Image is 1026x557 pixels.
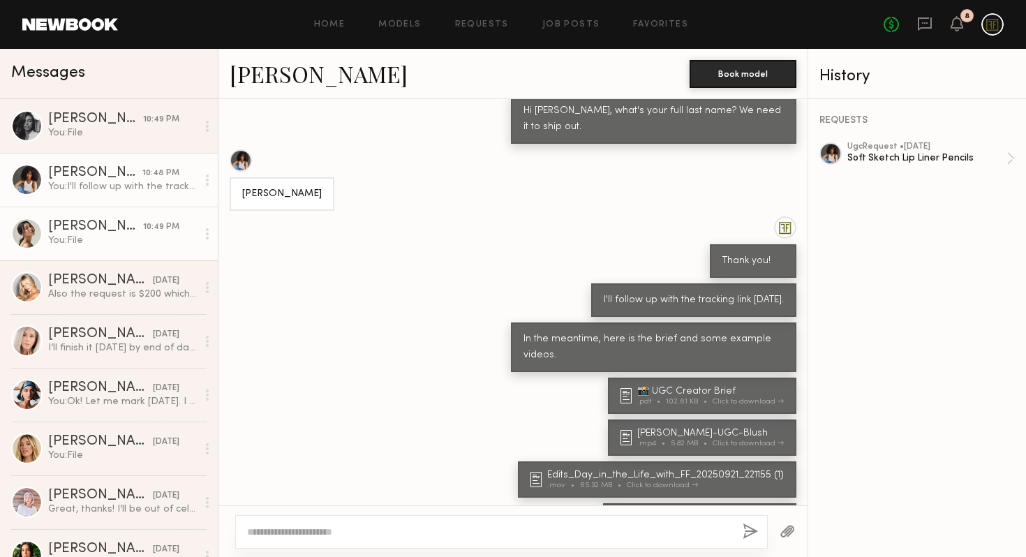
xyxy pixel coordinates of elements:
div: 10:49 PM [143,221,179,234]
button: Book model [690,60,796,88]
div: [PERSON_NAME] [48,166,142,180]
div: [PERSON_NAME]-UGC-Blush [637,429,788,438]
div: Soft Sketch Lip Liner Pencils [847,151,1006,165]
div: You: I'll follow up with the tracking link [DATE]. [48,180,197,193]
a: Book model [690,67,796,79]
div: I'll follow up with the tracking link [DATE]. [604,292,784,309]
a: Favorites [633,20,688,29]
div: [DATE] [153,436,179,449]
div: History [819,68,1015,84]
div: 102.61 KB [666,398,713,406]
div: .mp4 [637,440,671,447]
span: Messages [11,65,85,81]
div: 10:49 PM [143,113,179,126]
a: Job Posts [542,20,600,29]
div: [DATE] [153,543,179,556]
div: .pdf [637,398,666,406]
div: [PERSON_NAME] [242,186,322,202]
div: 5.82 MB [671,440,713,447]
div: Great, thanks! I’ll be out of cell service here and there but will check messages whenever I have... [48,503,197,516]
div: [PERSON_NAME] [48,274,153,288]
div: .mov [547,482,580,489]
div: [DATE] [153,274,179,288]
a: Requests [455,20,509,29]
a: Models [378,20,421,29]
div: Edits_Day_in_the_Life_with_FF_20250921_221155 (1) [547,470,788,480]
a: [PERSON_NAME] [230,59,408,89]
div: 10:48 PM [142,167,179,180]
div: [DATE] [153,328,179,341]
div: Click to download [627,482,698,489]
div: 65.32 MB [580,482,627,489]
div: Also the request is $200 which brought it down to $180 last time we did $280 so it’s $250 if that... [48,288,197,301]
div: You: File [48,126,197,140]
div: [PERSON_NAME] [48,220,143,234]
div: Click to download [713,440,784,447]
a: Edits_Day_in_the_Life_with_FF_20250921_221155 (1).mov65.32 MBClick to download [530,470,788,489]
div: [PERSON_NAME] [48,112,143,126]
div: Thank you! [722,253,784,269]
a: [PERSON_NAME]-UGC-Blush.mp45.82 MBClick to download [620,429,788,447]
a: ugcRequest •[DATE]Soft Sketch Lip Liner Pencils [847,142,1015,174]
div: I’ll finish it [DATE] by end of day, thx! [48,341,197,355]
div: [PERSON_NAME] [48,381,153,395]
div: [DATE] [153,489,179,503]
div: You: Ok! Let me mark [DATE]. I will follow up once I chat with the marketing ads ppl. Probably ha... [48,395,197,408]
div: ugc Request • [DATE] [847,142,1006,151]
div: REQUESTS [819,116,1015,126]
div: 📸 UGC Creator Brief [637,387,788,396]
div: [PERSON_NAME] [48,542,153,556]
div: You: File [48,234,197,247]
div: [PERSON_NAME] [48,489,153,503]
div: [PERSON_NAME] [48,327,153,341]
a: 📸 UGC Creator Brief.pdf102.61 KBClick to download [620,387,788,406]
div: [DATE] [153,382,179,395]
div: Hi [PERSON_NAME], what's your full last name? We need it to ship out. [523,103,784,135]
div: You: File [48,449,197,462]
div: In the meantime, here is the brief and some example videos. [523,332,784,364]
div: 8 [965,13,969,20]
div: [PERSON_NAME] [48,435,153,449]
a: Home [314,20,345,29]
div: Click to download [713,398,784,406]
